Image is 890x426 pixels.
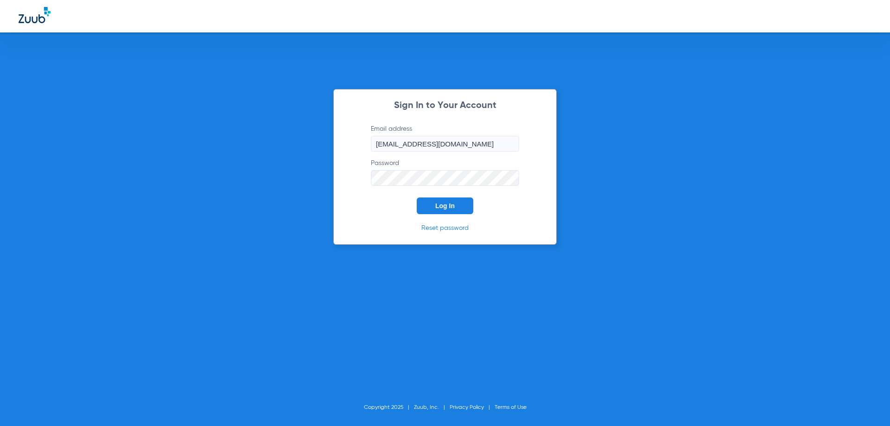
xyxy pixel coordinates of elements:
[19,7,51,23] img: Zuub Logo
[450,405,484,410] a: Privacy Policy
[357,101,533,110] h2: Sign In to Your Account
[417,197,473,214] button: Log In
[495,405,527,410] a: Terms of Use
[421,225,469,231] a: Reset password
[371,124,519,152] label: Email address
[371,136,519,152] input: Email address
[371,159,519,186] label: Password
[414,403,450,412] li: Zuub, Inc.
[435,202,455,210] span: Log In
[364,403,414,412] li: Copyright 2025
[371,170,519,186] input: Password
